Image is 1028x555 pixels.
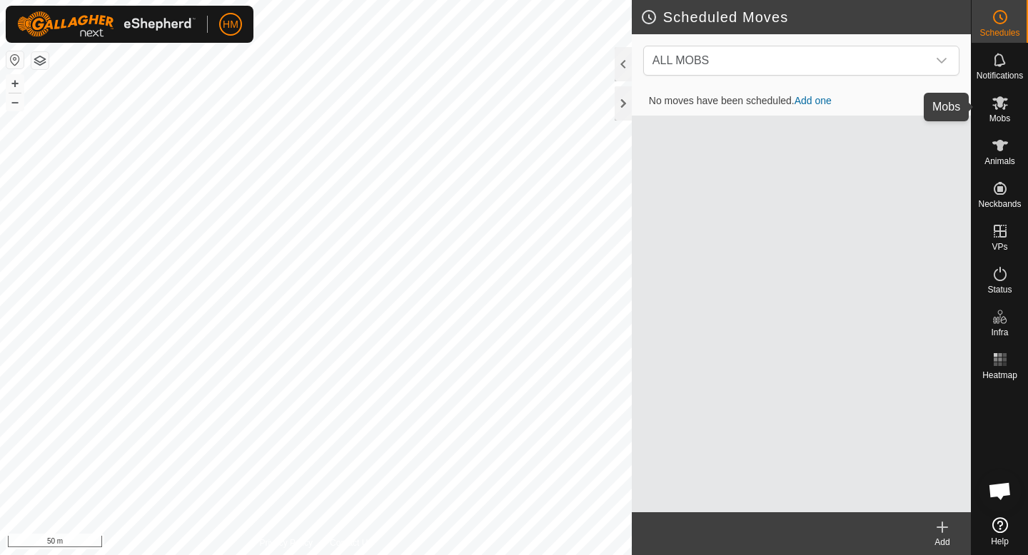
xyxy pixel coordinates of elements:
[914,536,971,549] div: Add
[330,536,372,549] a: Contact Us
[979,469,1022,512] div: Open chat
[987,285,1012,294] span: Status
[6,51,24,68] button: Reset Map
[991,328,1008,337] span: Infra
[978,200,1021,208] span: Neckbands
[927,46,956,75] div: dropdown trigger
[17,11,196,37] img: Gallagher Logo
[972,511,1028,551] a: Help
[977,71,1023,80] span: Notifications
[31,52,49,69] button: Map Layers
[984,157,1015,166] span: Animals
[638,95,843,106] span: No moves have been scheduled.
[259,536,313,549] a: Privacy Policy
[652,54,709,66] span: ALL MOBS
[647,46,927,75] span: ALL MOBS
[795,95,832,106] a: Add one
[223,17,238,32] span: HM
[640,9,971,26] h2: Scheduled Moves
[6,93,24,111] button: –
[979,29,1019,37] span: Schedules
[991,537,1009,546] span: Help
[982,371,1017,380] span: Heatmap
[6,75,24,92] button: +
[989,114,1010,123] span: Mobs
[992,243,1007,251] span: VPs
